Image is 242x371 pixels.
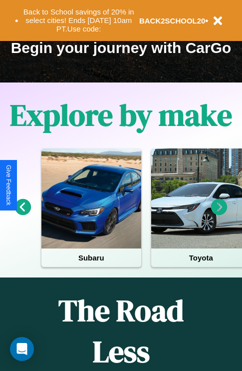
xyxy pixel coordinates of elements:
[10,337,34,361] div: Open Intercom Messenger
[139,16,206,25] b: BACK2SCHOOL20
[18,5,139,36] button: Back to School savings of 20% in select cities! Ends [DATE] 10am PT.Use code:
[5,165,12,205] div: Give Feedback
[10,94,232,135] h1: Explore by make
[41,248,141,267] h4: Subaru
